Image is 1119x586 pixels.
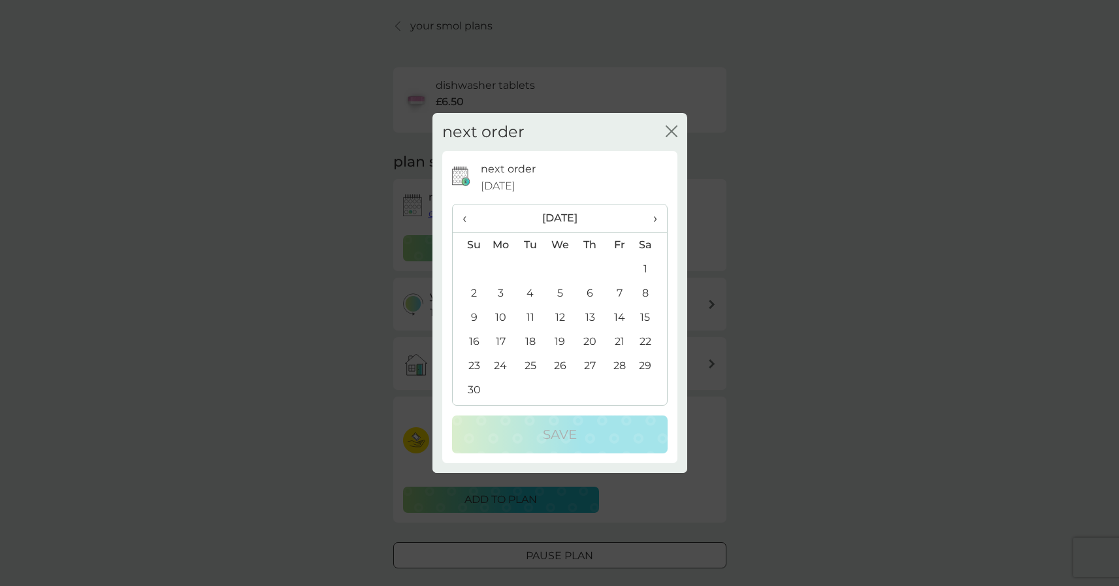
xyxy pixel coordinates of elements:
[486,204,634,233] th: [DATE]
[481,161,536,178] p: next order
[453,281,486,305] td: 2
[545,329,575,353] td: 19
[543,424,577,445] p: Save
[515,233,545,257] th: Tu
[605,233,634,257] th: Fr
[453,305,486,329] td: 9
[515,353,545,378] td: 25
[462,204,476,232] span: ‹
[486,353,516,378] td: 24
[545,353,575,378] td: 26
[634,353,666,378] td: 29
[453,353,486,378] td: 23
[545,281,575,305] td: 5
[634,281,666,305] td: 8
[575,233,604,257] th: Th
[634,329,666,353] td: 22
[605,329,634,353] td: 21
[452,415,668,453] button: Save
[643,204,657,232] span: ›
[575,281,604,305] td: 6
[666,125,677,139] button: close
[575,305,604,329] td: 13
[515,329,545,353] td: 18
[575,329,604,353] td: 20
[634,257,666,281] td: 1
[486,233,516,257] th: Mo
[545,305,575,329] td: 12
[605,305,634,329] td: 14
[481,178,515,195] span: [DATE]
[545,233,575,257] th: We
[575,353,604,378] td: 27
[605,353,634,378] td: 28
[605,281,634,305] td: 7
[515,281,545,305] td: 4
[634,305,666,329] td: 15
[486,329,516,353] td: 17
[442,123,525,142] h2: next order
[453,378,486,402] td: 30
[453,329,486,353] td: 16
[634,233,666,257] th: Sa
[453,233,486,257] th: Su
[515,305,545,329] td: 11
[486,281,516,305] td: 3
[486,305,516,329] td: 10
